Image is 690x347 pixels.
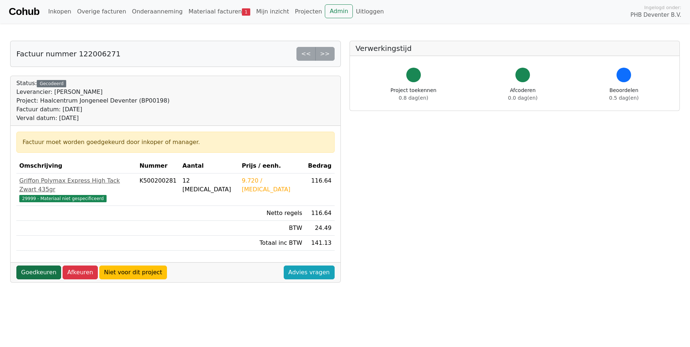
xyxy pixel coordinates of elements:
[305,221,335,236] td: 24.49
[239,159,305,173] th: Prijs / eenh.
[353,4,387,19] a: Uitloggen
[16,88,169,96] div: Leverancier: [PERSON_NAME]
[37,80,66,87] div: Gecodeerd
[180,159,239,173] th: Aantal
[242,8,250,16] span: 1
[292,4,325,19] a: Projecten
[399,95,428,101] span: 0.8 dag(en)
[508,87,538,102] div: Afcoderen
[45,4,74,19] a: Inkopen
[391,87,436,102] div: Project toekennen
[242,176,302,194] div: 9.720 / [MEDICAL_DATA]
[609,87,639,102] div: Beoordelen
[16,96,169,105] div: Project: Haalcentrum Jongeneel Deventer (BP00198)
[239,206,305,221] td: Netto regels
[9,3,39,20] a: Cohub
[136,159,179,173] th: Nummer
[16,114,169,123] div: Verval datum: [DATE]
[305,173,335,206] td: 116.64
[253,4,292,19] a: Mijn inzicht
[16,79,169,123] div: Status:
[630,11,681,19] span: PHB Deventer B.V.
[19,195,107,202] span: 29999 - Materiaal niet gespecificeerd
[305,206,335,221] td: 116.64
[644,4,681,11] span: Ingelogd onder:
[284,266,335,279] a: Advies vragen
[99,266,167,279] a: Niet voor dit project
[325,4,353,18] a: Admin
[23,138,328,147] div: Factuur moet worden goedgekeurd door inkoper of manager.
[239,236,305,251] td: Totaal inc BTW
[183,176,236,194] div: 12 [MEDICAL_DATA]
[136,173,179,206] td: K500200281
[305,159,335,173] th: Bedrag
[19,176,133,203] a: Griffon Polymax Express High Tack Zwart 435gr29999 - Materiaal niet gespecificeerd
[508,95,538,101] span: 0.0 dag(en)
[63,266,98,279] a: Afkeuren
[305,236,335,251] td: 141.13
[16,49,120,58] h5: Factuur nummer 122006271
[186,4,253,19] a: Materiaal facturen1
[16,105,169,114] div: Factuur datum: [DATE]
[609,95,639,101] span: 0.5 dag(en)
[16,266,61,279] a: Goedkeuren
[16,159,136,173] th: Omschrijving
[129,4,186,19] a: Onderaanneming
[19,176,133,194] div: Griffon Polymax Express High Tack Zwart 435gr
[74,4,129,19] a: Overige facturen
[356,44,674,53] h5: Verwerkingstijd
[239,221,305,236] td: BTW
